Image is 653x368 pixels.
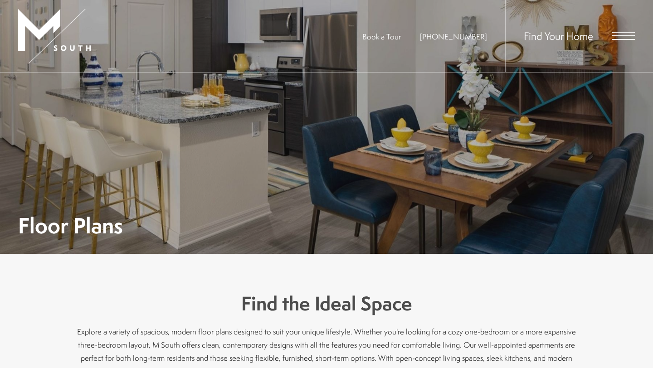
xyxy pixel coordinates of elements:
[18,215,123,236] h1: Floor Plans
[612,32,635,40] button: Open Menu
[77,290,576,317] h3: Find the Ideal Space
[18,9,91,63] img: MSouth
[362,31,401,42] a: Book a Tour
[420,31,487,42] a: Call Us at 813-570-8014
[420,31,487,42] span: [PHONE_NUMBER]
[524,29,593,43] a: Find Your Home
